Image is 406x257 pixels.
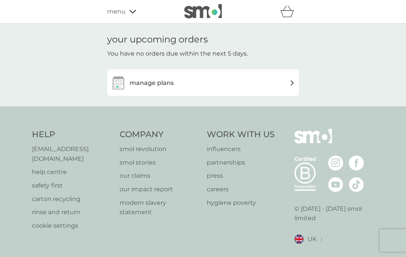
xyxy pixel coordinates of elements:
[207,171,275,181] a: press
[120,144,200,154] a: smol revolution
[32,129,112,141] h4: Help
[32,207,112,217] a: rinse and return
[289,80,295,86] img: arrow right
[32,181,112,190] a: safety first
[207,158,275,168] a: partnerships
[130,78,174,88] h3: manage plans
[294,129,332,154] img: smol
[349,177,364,192] img: visit the smol Tiktok page
[120,158,200,168] a: smol stories
[207,198,275,208] a: hygiene poverty
[294,234,304,244] img: UK flag
[32,221,112,231] a: cookie settings
[120,184,200,194] a: our impact report
[120,129,200,141] h4: Company
[120,171,200,181] a: our claims
[328,156,343,171] img: visit the smol Instagram page
[207,184,275,194] a: careers
[32,194,112,204] a: carton recycling
[280,4,299,19] div: basket
[184,4,222,18] img: smol
[32,167,112,177] a: help centre
[207,144,275,154] a: influencers
[349,156,364,171] img: visit the smol Facebook page
[294,204,374,223] p: © [DATE] - [DATE] smol limited
[207,129,275,141] h4: Work With Us
[107,49,248,59] p: You have no orders due within the next 5 days.
[308,234,317,244] span: UK
[107,7,126,17] span: menu
[328,177,343,192] img: visit the smol Youtube page
[120,198,200,217] a: modern slavery statement
[320,237,323,241] img: select a new location
[32,144,112,163] a: [EMAIL_ADDRESS][DOMAIN_NAME]
[107,34,208,45] h1: your upcoming orders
